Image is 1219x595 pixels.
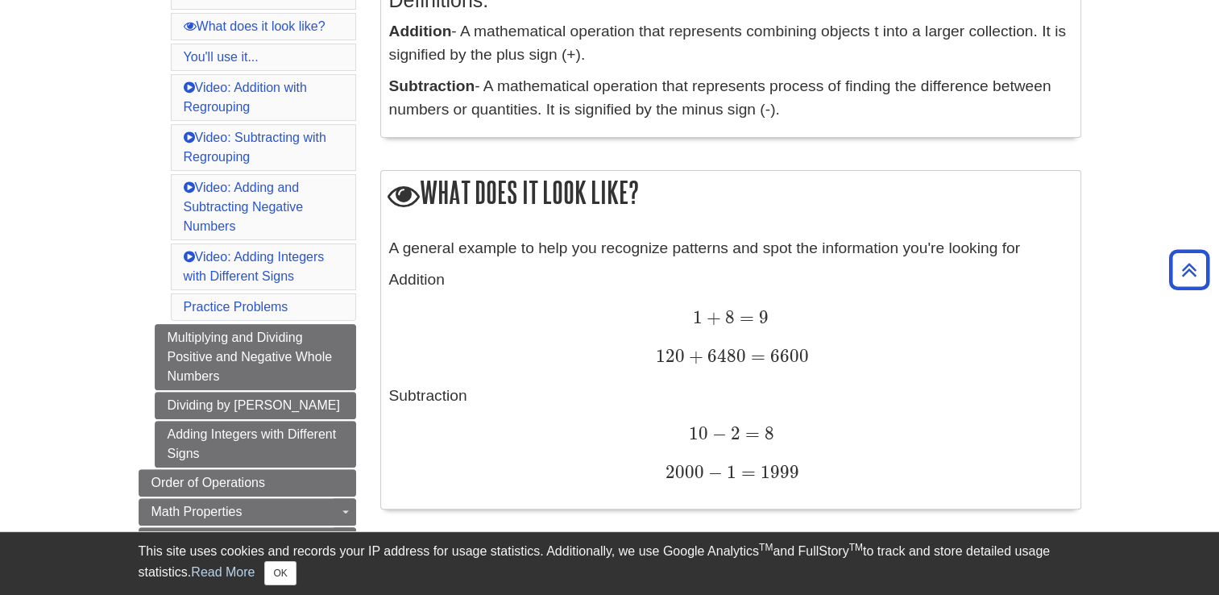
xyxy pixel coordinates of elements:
span: Math Properties [151,505,243,518]
span: = [735,306,754,328]
span: 10 [688,422,707,444]
button: Close [264,561,296,585]
a: Adding Integers with Different Signs [155,421,356,468]
span: 2000 [665,461,703,483]
span: = [746,345,765,367]
p: - A mathematical operation that represents combining objects t into a larger collection. It is si... [389,20,1072,67]
a: Math Properties [139,498,356,526]
span: = [740,422,760,444]
span: 9 [754,306,769,328]
h2: What does it look like? [381,171,1080,217]
p: Addition Subtraction [389,268,1072,485]
span: 1999 [756,461,799,483]
a: What does it look like? [184,19,325,33]
a: Video: Adding and Subtracting Negative Numbers [184,181,304,233]
div: This site uses cookies and records your IP address for usage statistics. Additionally, we use Goo... [139,542,1081,585]
span: 2 [727,422,740,444]
a: Practice Problems [184,300,288,314]
span: + [685,345,703,367]
span: 8 [760,422,774,444]
span: 120 [656,345,685,367]
span: 6600 [765,345,809,367]
span: 1 [693,306,703,328]
a: You'll use it... [184,50,259,64]
b: Addition [389,23,452,40]
a: Dividing by [PERSON_NAME] [155,392,356,419]
span: 1 [723,461,736,483]
a: Multiplying and Dividing Positive and Negative Whole Numbers [155,324,356,390]
span: 8 [721,306,735,328]
p: A general example to help you recognize patterns and spot the information you're looking for [389,237,1072,260]
a: Order of Operations [139,469,356,497]
p: - A mathematical operation that represents process of finding the difference between numbers or q... [389,75,1072,122]
span: Order of Operations [151,476,265,489]
a: Factors & Multiples [139,527,356,555]
span: − [707,422,726,444]
a: Read More [191,565,255,579]
span: = [736,461,756,483]
span: + [703,306,721,328]
a: Video: Addition with Regrouping [184,81,307,114]
span: 6480 [703,345,746,367]
b: Subtraction [389,77,475,94]
a: Video: Adding Integers with Different Signs [184,250,325,283]
sup: TM [849,542,863,553]
a: Video: Subtracting with Regrouping [184,131,326,164]
span: − [703,461,722,483]
sup: TM [759,542,773,553]
a: Back to Top [1163,259,1215,281]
